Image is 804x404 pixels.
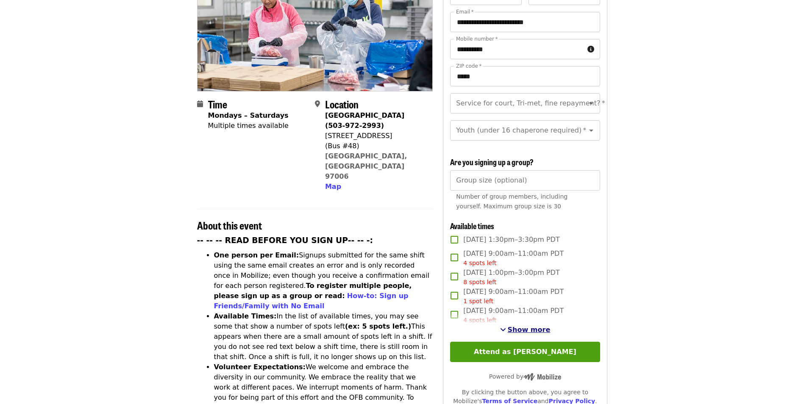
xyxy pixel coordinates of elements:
i: circle-info icon [587,45,594,53]
div: (Bus #48) [325,141,426,151]
span: [DATE] 1:30pm–3:30pm PDT [463,235,559,245]
strong: Available Times: [214,312,277,320]
input: ZIP code [450,66,600,86]
span: [DATE] 9:00am–11:00am PDT [463,306,564,325]
li: Signups submitted for the same shift using the same email creates an error and is only recorded o... [214,250,433,311]
span: Time [208,97,227,111]
span: [DATE] 9:00am–11:00am PDT [463,287,564,306]
span: Map [325,183,341,191]
button: Open [585,97,597,109]
label: Email [456,9,474,14]
span: Number of group members, including yourself. Maximum group size is 30 [456,193,568,210]
span: 4 spots left [463,260,496,266]
strong: -- -- -- READ BEFORE YOU SIGN UP-- -- -: [197,236,373,245]
input: [object Object] [450,170,600,191]
span: 1 spot left [463,298,493,304]
span: Show more [508,326,551,334]
label: Mobile number [456,36,498,42]
button: Attend as [PERSON_NAME] [450,342,600,362]
strong: (ex: 5 spots left.) [345,322,411,330]
button: Map [325,182,341,192]
span: About this event [197,218,262,232]
span: [DATE] 9:00am–11:00am PDT [463,249,564,268]
span: Location [325,97,359,111]
span: 8 spots left [463,279,496,285]
strong: Volunteer Expectations: [214,363,306,371]
div: [STREET_ADDRESS] [325,131,426,141]
span: Are you signing up a group? [450,156,534,167]
span: Available times [450,220,494,231]
strong: [GEOGRAPHIC_DATA] (503-972-2993) [325,111,404,130]
a: [GEOGRAPHIC_DATA], [GEOGRAPHIC_DATA] 97006 [325,152,407,180]
strong: Mondays – Saturdays [208,111,289,119]
span: [DATE] 1:00pm–3:00pm PDT [463,268,559,287]
strong: To register multiple people, please sign up as a group or read: [214,282,412,300]
input: Mobile number [450,39,584,59]
i: map-marker-alt icon [315,100,320,108]
li: In the list of available times, you may see some that show a number of spots left This appears wh... [214,311,433,362]
label: ZIP code [456,64,481,69]
div: Multiple times available [208,121,289,131]
i: calendar icon [197,100,203,108]
span: 4 spots left [463,317,496,324]
input: Email [450,12,600,32]
span: Powered by [489,373,561,380]
a: How-to: Sign up Friends/Family with No Email [214,292,409,310]
strong: One person per Email: [214,251,299,259]
button: Open [585,125,597,136]
img: Powered by Mobilize [523,373,561,381]
button: See more timeslots [500,325,551,335]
